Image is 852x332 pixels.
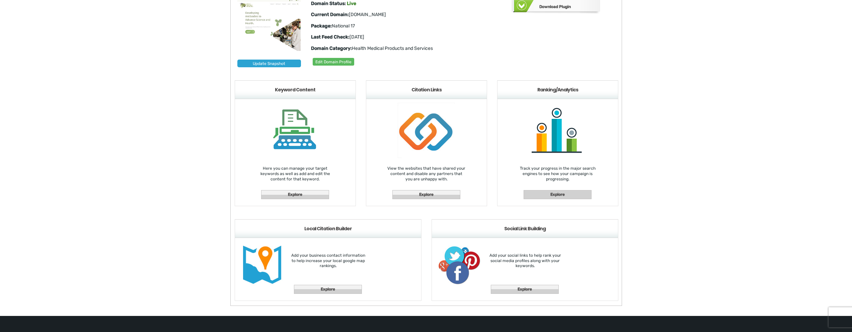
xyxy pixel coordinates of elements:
h2: Local Citation Builder [237,222,419,235]
b: Last Feed Check: [311,34,350,40]
h2: Social Link Building [434,222,616,235]
p: Add your business contact information to help increase your local google map rankings. [289,253,367,276]
b: Domain Category: [311,46,352,51]
p: Add your social links to help rank your social media profiles along with your keywords. [486,253,564,276]
a: Update Snapshot [237,60,301,67]
h2: Citation Links [369,83,484,96]
a: Explore [524,190,592,199]
a: Explore [491,285,559,294]
span: Live [347,1,356,6]
b: Package: [311,23,332,29]
p: National 17 [237,22,487,30]
a: Explore [392,190,460,199]
p: Here you can manage your target keywords as well as add and edit the content for that keyword. [256,166,334,182]
img: Content Sharing [398,103,455,158]
p: [DOMAIN_NAME] [237,10,487,19]
img: Rank Reporting [522,103,593,159]
p: View the websites that have shared your content and disable any partners that you are unhappy with. [387,166,465,182]
b: Domain Status: [311,1,346,6]
img: Keyword Content [263,103,327,153]
p: [DATE] [237,33,487,41]
a: Edit Domain Profile [313,58,354,66]
img: Keyword Content [437,243,481,287]
b: Current Domain: [311,12,349,17]
a: Explore [294,285,362,294]
a: Explore [261,190,329,199]
p: Track your progress in the major search engines to see how your campaign is progressing. [519,166,597,182]
h2: Ranking/Analytics [500,83,616,96]
p: Health Medical Products and Services [237,44,487,53]
h2: Keyword Content [237,83,353,96]
img: Keyword Content [240,243,284,287]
